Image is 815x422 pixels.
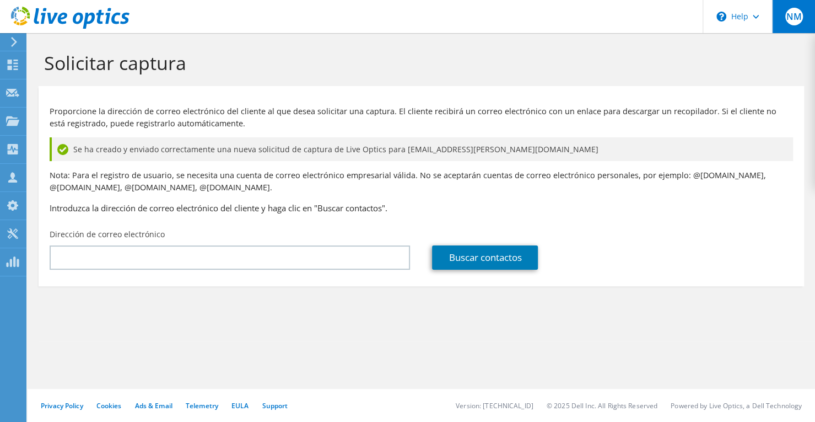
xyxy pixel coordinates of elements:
[50,202,793,214] h3: Introduzca la dirección de correo electrónico del cliente y haga clic en "Buscar contactos".
[50,105,793,130] p: Proporcione la dirección de correo electrónico del cliente al que desea solicitar una captura. El...
[135,401,172,410] a: Ads & Email
[547,401,657,410] li: © 2025 Dell Inc. All Rights Reserved
[44,51,793,74] h1: Solicitar captura
[96,401,122,410] a: Cookies
[186,401,218,410] a: Telemetry
[432,245,538,270] a: Buscar contactos
[716,12,726,22] svg: \n
[671,401,802,410] li: Powered by Live Optics, a Dell Technology
[50,229,165,240] label: Dirección de correo electrónico
[262,401,288,410] a: Support
[41,401,83,410] a: Privacy Policy
[785,8,803,25] span: NM
[50,169,793,194] p: Nota: Para el registro de usuario, se necesita una cuenta de correo electrónico empresarial válid...
[456,401,533,410] li: Version: [TECHNICAL_ID]
[231,401,249,410] a: EULA
[73,143,598,156] span: Se ha creado y enviado correctamente una nueva solicitud de captura de Live Optics para [EMAIL_AD...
